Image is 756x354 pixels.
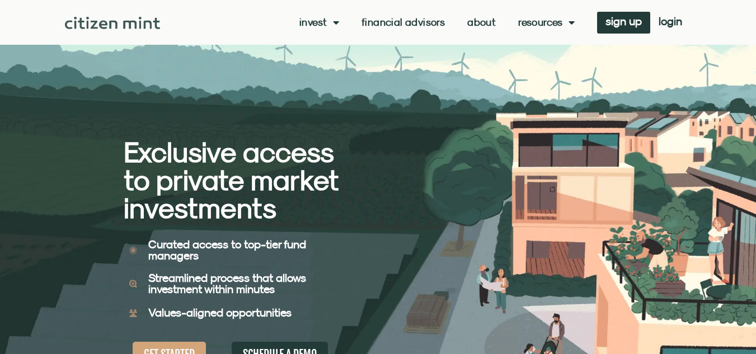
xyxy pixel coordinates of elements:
a: login [650,12,691,34]
a: Resources [518,17,575,28]
b: Values-aligned opportunities [148,306,292,319]
a: About [467,17,496,28]
nav: Menu [299,17,575,28]
a: Financial Advisors [361,17,445,28]
span: login [659,17,682,25]
span: sign up [605,17,642,25]
h2: Exclusive access to private market investments [124,138,339,222]
b: Streamlined process that allows investment within minutes [148,271,306,295]
a: Invest [299,17,339,28]
a: sign up [597,12,650,34]
img: Citizen Mint [65,17,161,29]
b: Curated access to top-tier fund managers [148,238,306,262]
